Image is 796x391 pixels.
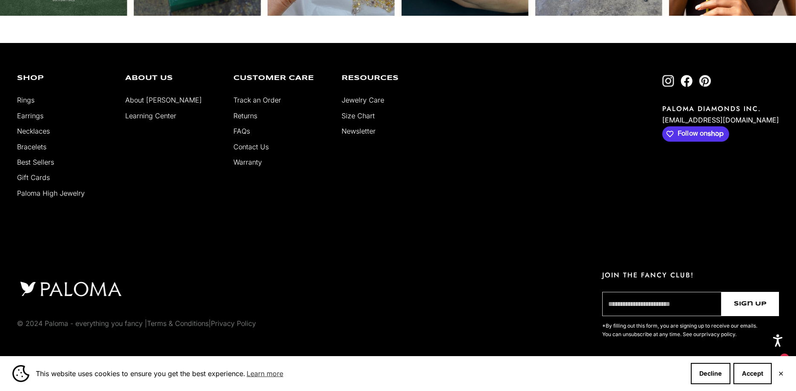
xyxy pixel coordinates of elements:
p: Customer Care [233,75,329,82]
p: *By filling out this form, you are signing up to receive our emails. You can unsubscribe at any t... [602,322,760,339]
button: Close [778,371,784,376]
img: footer logo [17,280,124,298]
a: Earrings [17,111,43,120]
a: Paloma High Jewelry [17,189,85,197]
p: PALOMA DIAMONDS INC. [662,104,779,114]
a: Returns [233,111,257,120]
span: This website uses cookies to ensure you get the best experience. [36,367,684,380]
p: Shop [17,75,112,82]
button: Accept [733,363,772,384]
p: Resources [342,75,437,82]
a: Newsletter [342,127,376,135]
a: Bracelets [17,143,46,151]
a: Follow on Facebook [681,75,693,87]
a: Necklaces [17,127,50,135]
a: Track an Order [233,96,281,104]
a: Rings [17,96,34,104]
a: Gift Cards [17,173,50,182]
p: About Us [125,75,221,82]
img: Cookie banner [12,365,29,382]
a: Learning Center [125,111,176,120]
a: Jewelry Care [342,96,384,104]
a: Size Chart [342,111,375,120]
a: Privacy Policy [211,319,256,328]
a: Follow on Instagram [662,75,674,87]
a: Warranty [233,158,262,166]
button: Decline [691,363,730,384]
a: Follow on Pinterest [699,75,711,87]
a: Terms & Conditions [147,319,209,328]
a: About [PERSON_NAME] [125,96,202,104]
a: Best Sellers [17,158,54,166]
p: JOIN THE FANCY CLUB! [602,270,779,280]
span: Sign Up [734,299,767,309]
p: [EMAIL_ADDRESS][DOMAIN_NAME] [662,114,779,126]
a: privacy policy. [701,331,736,337]
p: © 2024 Paloma - everything you fancy | | [17,318,256,329]
a: Learn more [245,367,284,380]
button: Sign Up [721,292,779,316]
a: Contact Us [233,143,269,151]
a: FAQs [233,127,250,135]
